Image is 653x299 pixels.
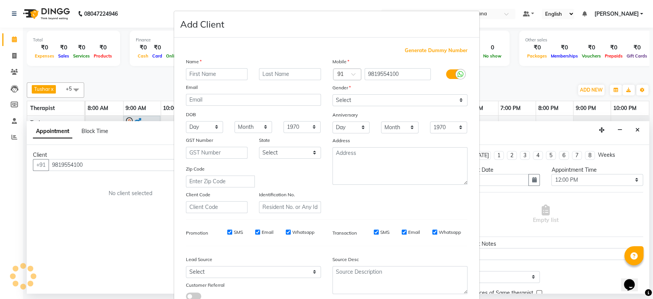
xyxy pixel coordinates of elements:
input: Resident No. or Any Id [259,201,321,213]
input: GST Number [186,147,248,159]
label: Email [408,229,420,236]
span: Generate Dummy Number [405,47,467,54]
label: Customer Referral [186,282,225,289]
label: Lead Source [186,256,212,263]
label: Whatsapp [439,229,461,236]
label: SMS [380,229,389,236]
h4: Add Client [180,17,224,31]
label: GST Number [186,137,213,144]
input: Last Name [259,68,321,80]
label: Mobile [332,58,349,65]
label: Source Desc [332,256,359,263]
input: First Name [186,68,248,80]
label: Email [262,229,274,236]
label: Gender [332,84,351,91]
input: Email [186,94,321,106]
label: State [259,137,270,144]
label: Identification No. [259,191,295,198]
label: DOB [186,111,196,118]
label: Address [332,137,350,144]
label: Name [186,58,202,65]
input: Mobile [365,68,431,80]
label: Email [186,84,198,91]
label: Promotion [186,230,208,237]
label: SMS [234,229,243,236]
label: Transaction [332,230,357,237]
input: Client Code [186,201,248,213]
label: Whatsapp [292,229,314,236]
label: Anniversary [332,112,358,118]
input: Enter Zip Code [186,176,255,187]
label: Client Code [186,191,210,198]
label: Zip Code [186,166,205,172]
